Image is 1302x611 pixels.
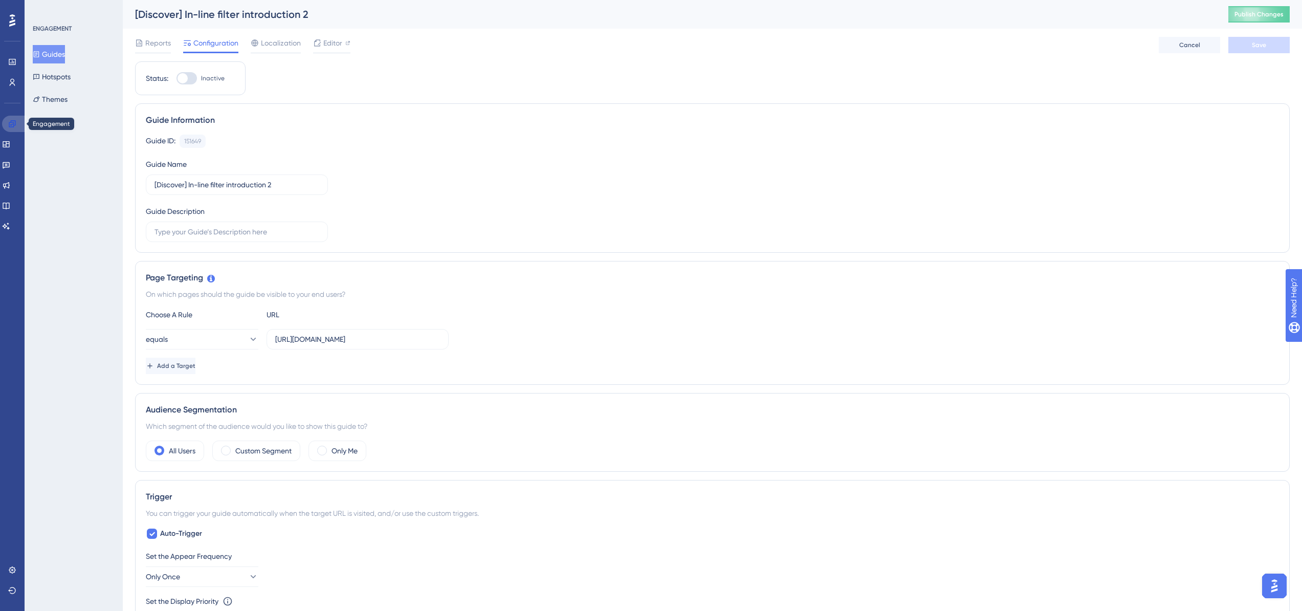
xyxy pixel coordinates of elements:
[33,25,72,33] div: ENGAGEMENT
[1252,41,1266,49] span: Save
[146,272,1279,284] div: Page Targeting
[155,226,319,237] input: Type your Guide’s Description here
[146,114,1279,126] div: Guide Information
[146,571,180,583] span: Only Once
[146,420,1279,432] div: Which segment of the audience would you like to show this guide to?
[135,7,1203,21] div: [Discover] In-line filter introduction 2
[1259,571,1290,601] iframe: UserGuiding AI Assistant Launcher
[146,135,175,148] div: Guide ID:
[157,362,195,370] span: Add a Target
[235,445,292,457] label: Custom Segment
[160,528,202,540] span: Auto-Trigger
[146,566,258,587] button: Only Once
[146,404,1279,416] div: Audience Segmentation
[146,358,195,374] button: Add a Target
[146,550,1279,562] div: Set the Appear Frequency
[146,595,218,607] div: Set the Display Priority
[261,37,301,49] span: Localization
[332,445,358,457] label: Only Me
[1228,37,1290,53] button: Save
[146,205,205,217] div: Guide Description
[1179,41,1200,49] span: Cancel
[146,491,1279,503] div: Trigger
[267,309,379,321] div: URL
[146,507,1279,519] div: You can trigger your guide automatically when the target URL is visited, and/or use the custom tr...
[146,329,258,350] button: equals
[33,68,71,86] button: Hotspots
[145,37,171,49] span: Reports
[33,45,65,63] button: Guides
[201,74,225,82] span: Inactive
[155,179,319,190] input: Type your Guide’s Name here
[1228,6,1290,23] button: Publish Changes
[169,445,195,457] label: All Users
[146,288,1279,300] div: On which pages should the guide be visible to your end users?
[146,158,187,170] div: Guide Name
[146,333,168,345] span: equals
[146,72,168,84] div: Status:
[1159,37,1220,53] button: Cancel
[184,137,201,145] div: 151649
[24,3,64,15] span: Need Help?
[193,37,238,49] span: Configuration
[146,309,258,321] div: Choose A Rule
[1234,10,1284,18] span: Publish Changes
[275,334,440,345] input: yourwebsite.com/path
[33,90,68,108] button: Themes
[323,37,342,49] span: Editor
